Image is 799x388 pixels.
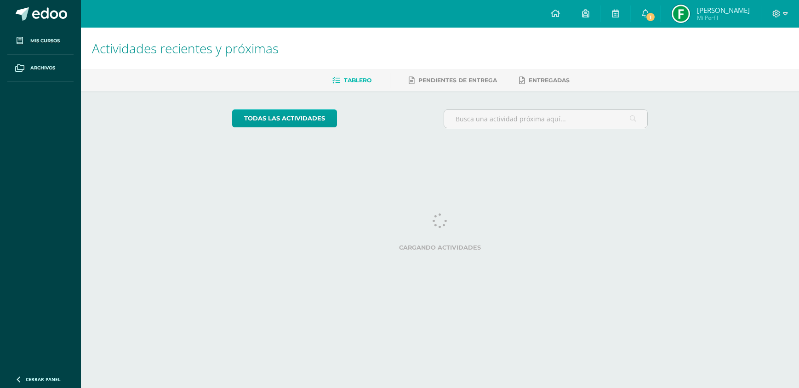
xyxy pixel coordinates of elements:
[7,28,74,55] a: Mis cursos
[519,73,570,88] a: Entregadas
[529,77,570,84] span: Entregadas
[332,73,371,88] a: Tablero
[697,6,750,15] span: [PERSON_NAME]
[409,73,497,88] a: Pendientes de entrega
[697,14,750,22] span: Mi Perfil
[418,77,497,84] span: Pendientes de entrega
[30,64,55,72] span: Archivos
[92,40,279,57] span: Actividades recientes y próximas
[26,376,61,382] span: Cerrar panel
[232,244,648,251] label: Cargando actividades
[7,55,74,82] a: Archivos
[30,37,60,45] span: Mis cursos
[232,109,337,127] a: todas las Actividades
[444,110,648,128] input: Busca una actividad próxima aquí...
[672,5,690,23] img: d75a0d7f342e31b277280e3f59aba681.png
[645,12,656,22] span: 1
[344,77,371,84] span: Tablero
